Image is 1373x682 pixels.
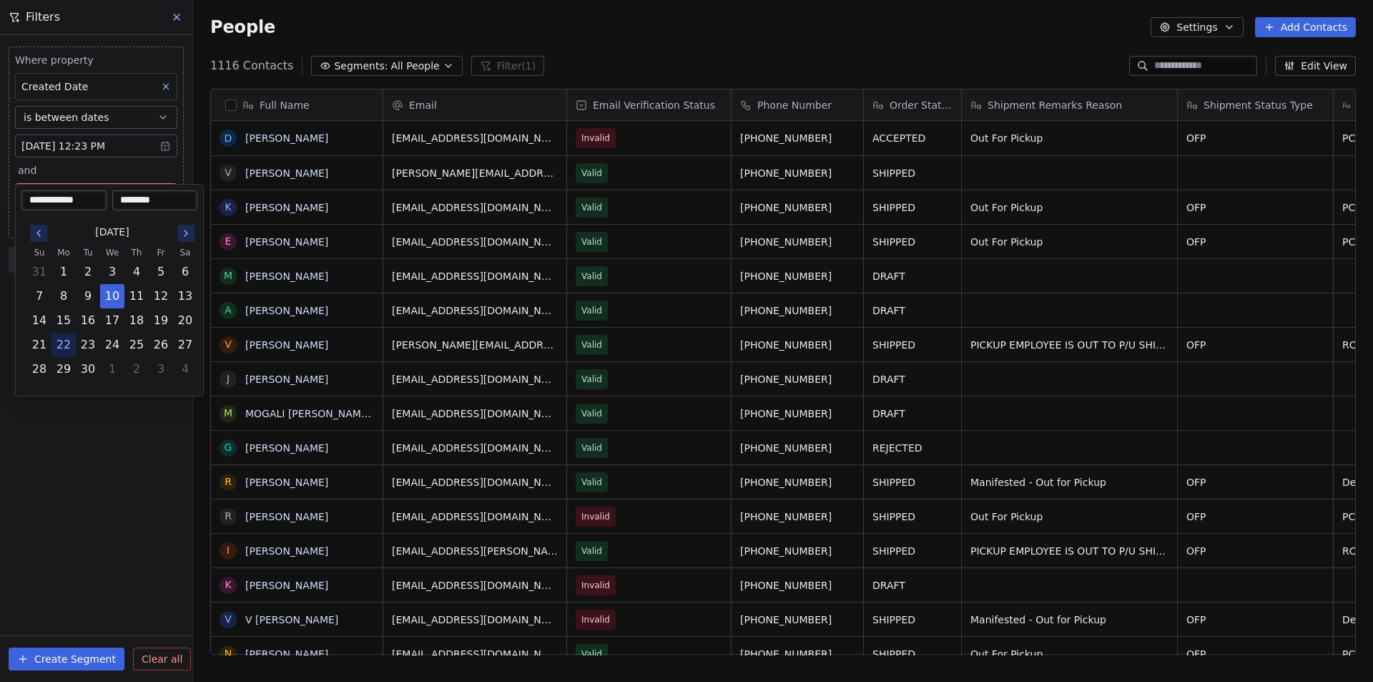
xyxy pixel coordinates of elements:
button: Sunday, September 28th, 2025 [28,358,51,381]
th: Sunday [27,245,51,260]
button: Go to the Previous Month [30,225,47,242]
button: Saturday, October 4th, 2025 [174,358,197,381]
button: Saturday, September 6th, 2025 [174,260,197,283]
button: Friday, September 12th, 2025 [149,285,172,308]
button: Friday, September 26th, 2025 [149,333,172,356]
th: Saturday [173,245,197,260]
button: Tuesday, September 23rd, 2025 [77,333,99,356]
th: Tuesday [76,245,100,260]
th: Thursday [124,245,149,260]
button: Today, Monday, September 22nd, 2025 [52,333,75,356]
table: September 2025 [27,245,197,381]
button: Wednesday, September 3rd, 2025 [101,260,124,283]
button: Tuesday, September 9th, 2025 [77,285,99,308]
button: Sunday, August 31st, 2025 [28,260,51,283]
button: Saturday, September 20th, 2025 [174,309,197,332]
button: Monday, September 8th, 2025 [52,285,75,308]
button: Friday, September 5th, 2025 [149,260,172,283]
button: Tuesday, September 2nd, 2025 [77,260,99,283]
button: Wednesday, October 1st, 2025 [101,358,124,381]
th: Friday [149,245,173,260]
button: Sunday, September 14th, 2025 [28,309,51,332]
button: Tuesday, September 16th, 2025 [77,309,99,332]
button: Wednesday, September 10th, 2025, selected [101,285,124,308]
button: Friday, September 19th, 2025 [149,309,172,332]
button: Sunday, September 21st, 2025 [28,333,51,356]
button: Sunday, September 7th, 2025 [28,285,51,308]
button: Wednesday, September 17th, 2025 [101,309,124,332]
button: Saturday, September 13th, 2025 [174,285,197,308]
button: Thursday, September 18th, 2025 [125,309,148,332]
button: Go to the Next Month [177,225,195,242]
button: Thursday, September 11th, 2025 [125,285,148,308]
button: Thursday, September 4th, 2025 [125,260,148,283]
button: Thursday, October 2nd, 2025 [125,358,148,381]
button: Monday, September 29th, 2025 [52,358,75,381]
th: Monday [51,245,76,260]
button: Monday, September 1st, 2025 [52,260,75,283]
th: Wednesday [100,245,124,260]
button: Wednesday, September 24th, 2025 [101,333,124,356]
button: Tuesday, September 30th, 2025 [77,358,99,381]
button: Friday, October 3rd, 2025 [149,358,172,381]
button: Thursday, September 25th, 2025 [125,333,148,356]
span: [DATE] [95,225,129,240]
button: Saturday, September 27th, 2025 [174,333,197,356]
button: Monday, September 15th, 2025 [52,309,75,332]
